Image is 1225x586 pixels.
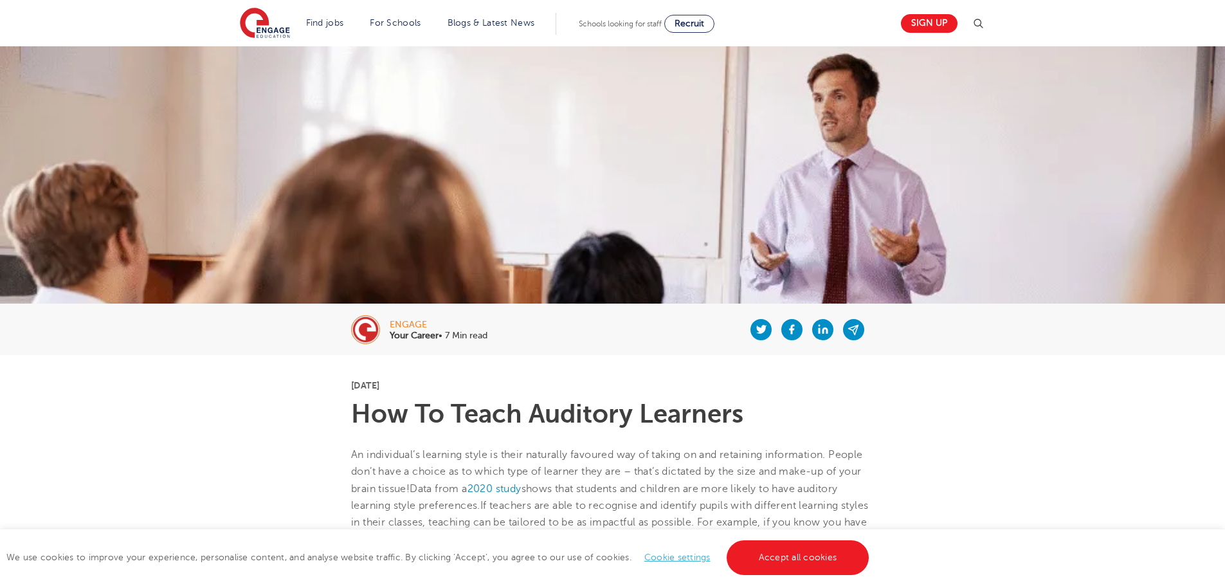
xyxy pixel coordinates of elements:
[467,483,522,495] a: 2020 study
[644,553,711,562] a: Cookie settings
[351,483,838,511] span: shows that students and children are more likely to have auditory learning style preferences.
[901,14,957,33] a: Sign up
[675,19,704,28] span: Recruit
[448,18,535,28] a: Blogs & Latest News
[6,553,872,562] span: We use cookies to improve your experience, personalise content, and analyse website traffic. By c...
[664,15,714,33] a: Recruit
[390,331,487,340] p: • 7 Min read
[351,449,863,495] span: An individual’s learning style is their naturally favoured way of taking on and retaining informa...
[370,18,421,28] a: For Schools
[351,401,874,427] h1: How To Teach Auditory Learners
[351,500,868,562] span: If teachers are able to recognise and identify pupils with different learning styles in their cla...
[727,540,869,575] a: Accept all cookies
[240,8,290,40] img: Engage Education
[410,483,467,495] span: Data from a
[306,18,344,28] a: Find jobs
[390,320,487,329] div: engage
[390,331,439,340] b: Your Career
[579,19,662,28] span: Schools looking for staff
[351,381,874,390] p: [DATE]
